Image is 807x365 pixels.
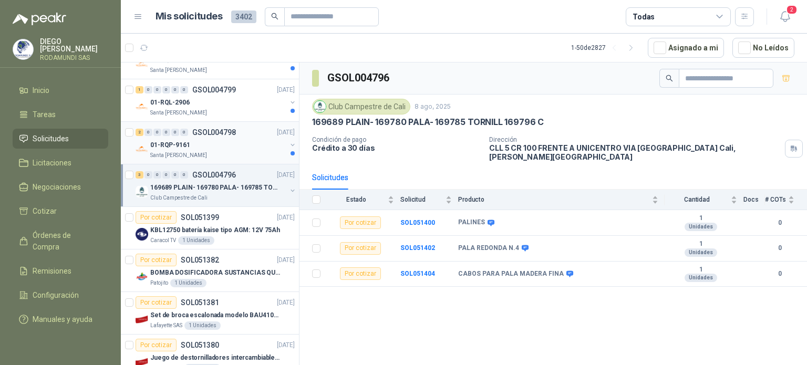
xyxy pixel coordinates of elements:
p: SOL051382 [181,256,219,264]
p: Set de broca escalonada modelo BAU410119 [150,310,281,320]
span: Tareas [33,109,56,120]
th: Solicitud [400,190,458,210]
p: Santa [PERSON_NAME] [150,66,207,75]
th: Producto [458,190,665,210]
span: Órdenes de Compra [33,230,98,253]
div: 0 [162,86,170,93]
p: GSOL004798 [192,129,236,136]
p: [DATE] [277,170,295,180]
div: 3 [136,171,143,179]
button: 2 [775,7,794,26]
div: Por cotizar [136,339,177,351]
div: Unidades [685,223,717,231]
p: 01-RQP-9161 [150,140,190,150]
th: Docs [743,190,765,210]
img: Company Logo [136,270,148,283]
b: CABOS PARA PALA MADERA FINA [458,270,564,278]
img: Company Logo [136,228,148,241]
a: Inicio [13,80,108,100]
img: Company Logo [136,100,148,113]
b: 1 [665,240,737,248]
div: 0 [144,171,152,179]
p: 01-RQL-2906 [150,98,190,108]
div: 1 - 50 de 2827 [571,39,639,56]
p: 8 ago, 2025 [415,102,451,112]
span: 2 [786,5,798,15]
span: Manuales y ayuda [33,314,92,325]
th: Cantidad [665,190,743,210]
b: 0 [765,269,794,279]
th: # COTs [765,190,807,210]
span: Inicio [33,85,49,96]
a: Por cotizarSOL051399[DATE] Company LogoKBL12750 batería kaise tipo AGM: 12V 75AhCaracol TV1 Unidades [121,207,299,249]
a: SOL051400 [400,219,435,226]
span: search [666,75,673,82]
span: Remisiones [33,265,71,277]
a: 3 0 0 0 0 0 GSOL004796[DATE] Company Logo169689 PLAIN- 169780 PALA- 169785 TORNILL 169796 CClub C... [136,169,297,202]
div: Por cotizar [136,211,177,224]
img: Company Logo [136,313,148,326]
a: Manuales y ayuda [13,309,108,329]
p: [DATE] [277,128,295,138]
img: Logo peakr [13,13,66,25]
a: 1 0 0 0 0 0 GSOL004799[DATE] Company Logo01-RQL-2906Santa [PERSON_NAME] [136,84,297,117]
p: Club Campestre de Cali [150,194,208,202]
span: Licitaciones [33,157,71,169]
p: RODAMUNDI SAS [40,55,108,61]
div: 0 [153,171,161,179]
div: 0 [153,86,161,93]
p: Juego de destornilladores intercambiables de mango aislados Ref: 32288 [150,353,281,363]
p: BOMBA DOSIFICADORA SUSTANCIAS QUIMICAS [150,268,281,278]
div: Unidades [685,274,717,282]
div: 0 [171,129,179,136]
p: GSOL004799 [192,86,236,93]
img: Company Logo [13,39,33,59]
a: Por cotizarSOL051382[DATE] Company LogoBOMBA DOSIFICADORA SUSTANCIAS QUIMICASPatojito1 Unidades [121,249,299,292]
p: Patojito [150,279,168,287]
a: 2 0 0 0 0 0 GSOL004798[DATE] Company Logo01-RQP-9161Santa [PERSON_NAME] [136,126,297,160]
div: 1 Unidades [178,236,214,245]
p: DIEGO [PERSON_NAME] [40,38,108,53]
h3: GSOL004796 [327,70,391,86]
a: Por cotizarSOL051381[DATE] Company LogoSet de broca escalonada modelo BAU410119Lafayette SAS1 Uni... [121,292,299,335]
div: 0 [153,129,161,136]
p: GSOL004796 [192,171,236,179]
b: 1 [665,214,737,223]
p: Santa [PERSON_NAME] [150,109,207,117]
div: Todas [633,11,655,23]
div: Por cotizar [340,242,381,255]
div: Solicitudes [312,172,348,183]
th: Estado [327,190,400,210]
a: Licitaciones [13,153,108,173]
img: Company Logo [136,58,148,70]
p: SOL051381 [181,299,219,306]
p: [DATE] [277,85,295,95]
p: [DATE] [277,213,295,223]
img: Company Logo [314,101,326,112]
a: Configuración [13,285,108,305]
p: KBL12750 batería kaise tipo AGM: 12V 75Ah [150,225,280,235]
b: 1 [665,266,737,274]
span: Estado [327,196,386,203]
span: # COTs [765,196,786,203]
div: Por cotizar [136,254,177,266]
span: Cotizar [33,205,57,217]
div: 0 [171,86,179,93]
h1: Mis solicitudes [156,9,223,24]
div: 1 [136,86,143,93]
p: Santa [PERSON_NAME] [150,151,207,160]
div: 0 [180,86,188,93]
span: Negociaciones [33,181,81,193]
div: Por cotizar [136,296,177,309]
div: 0 [171,171,179,179]
div: Unidades [685,248,717,257]
span: 3402 [231,11,256,23]
p: Crédito a 30 días [312,143,481,152]
a: Cotizar [13,201,108,221]
b: 0 [765,243,794,253]
b: PALA REDONDA N.4 [458,244,519,253]
a: Remisiones [13,261,108,281]
div: 1 Unidades [170,279,206,287]
b: SOL051404 [400,270,435,277]
button: No Leídos [732,38,794,58]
